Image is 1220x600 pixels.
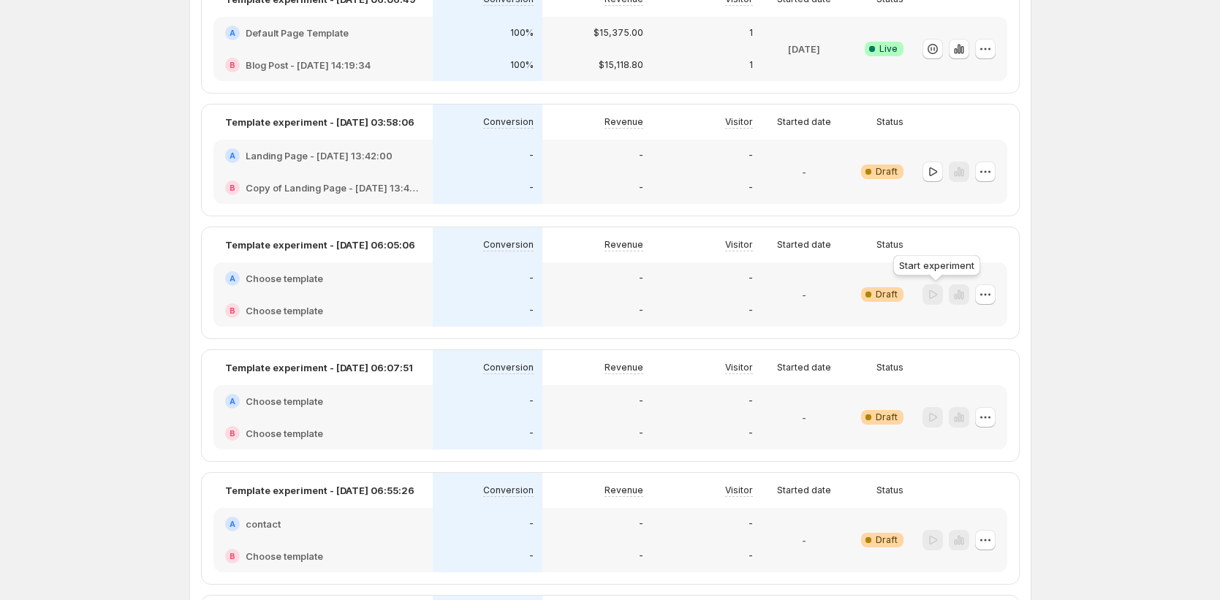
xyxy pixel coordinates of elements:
[749,395,753,407] p: -
[749,150,753,162] p: -
[876,116,903,128] p: Status
[225,360,413,375] p: Template experiment - [DATE] 06:07:51
[483,485,534,496] p: Conversion
[246,181,421,195] h2: Copy of Landing Page - [DATE] 13:42:00
[749,27,753,39] p: 1
[246,26,349,40] h2: Default Page Template
[777,362,831,373] p: Started date
[777,239,831,251] p: Started date
[876,166,898,178] span: Draft
[639,150,643,162] p: -
[876,411,898,423] span: Draft
[605,485,643,496] p: Revenue
[639,550,643,562] p: -
[230,29,235,37] h2: A
[510,27,534,39] p: 100%
[529,182,534,194] p: -
[639,273,643,284] p: -
[529,395,534,407] p: -
[788,42,820,56] p: [DATE]
[749,305,753,316] p: -
[230,397,235,406] h2: A
[529,273,534,284] p: -
[876,534,898,546] span: Draft
[246,549,323,563] h2: Choose template
[594,27,643,39] p: $15,375.00
[639,428,643,439] p: -
[483,116,534,128] p: Conversion
[777,116,831,128] p: Started date
[246,271,323,286] h2: Choose template
[225,115,414,129] p: Template experiment - [DATE] 03:58:06
[529,428,534,439] p: -
[230,274,235,283] h2: A
[230,429,235,438] h2: B
[230,520,235,528] h2: A
[802,533,806,547] p: -
[725,485,753,496] p: Visitor
[230,61,235,69] h2: B
[802,287,806,302] p: -
[876,362,903,373] p: Status
[225,238,415,252] p: Template experiment - [DATE] 06:05:06
[749,550,753,562] p: -
[510,59,534,71] p: 100%
[605,116,643,128] p: Revenue
[749,518,753,530] p: -
[639,305,643,316] p: -
[605,239,643,251] p: Revenue
[725,362,753,373] p: Visitor
[879,43,898,55] span: Live
[246,303,323,318] h2: Choose template
[529,305,534,316] p: -
[529,150,534,162] p: -
[725,116,753,128] p: Visitor
[225,483,414,498] p: Template experiment - [DATE] 06:55:26
[802,410,806,425] p: -
[639,182,643,194] p: -
[639,395,643,407] p: -
[230,306,235,315] h2: B
[749,428,753,439] p: -
[802,164,806,179] p: -
[230,151,235,160] h2: A
[483,362,534,373] p: Conversion
[639,518,643,530] p: -
[529,518,534,530] p: -
[599,59,643,71] p: $15,118.80
[876,289,898,300] span: Draft
[246,517,281,531] h2: contact
[246,148,393,163] h2: Landing Page - [DATE] 13:42:00
[246,394,323,409] h2: Choose template
[876,239,903,251] p: Status
[246,426,323,441] h2: Choose template
[246,58,371,72] h2: Blog Post - [DATE] 14:19:34
[876,485,903,496] p: Status
[230,552,235,561] h2: B
[725,239,753,251] p: Visitor
[749,273,753,284] p: -
[529,550,534,562] p: -
[749,182,753,194] p: -
[483,239,534,251] p: Conversion
[605,362,643,373] p: Revenue
[777,485,831,496] p: Started date
[749,59,753,71] p: 1
[230,183,235,192] h2: B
